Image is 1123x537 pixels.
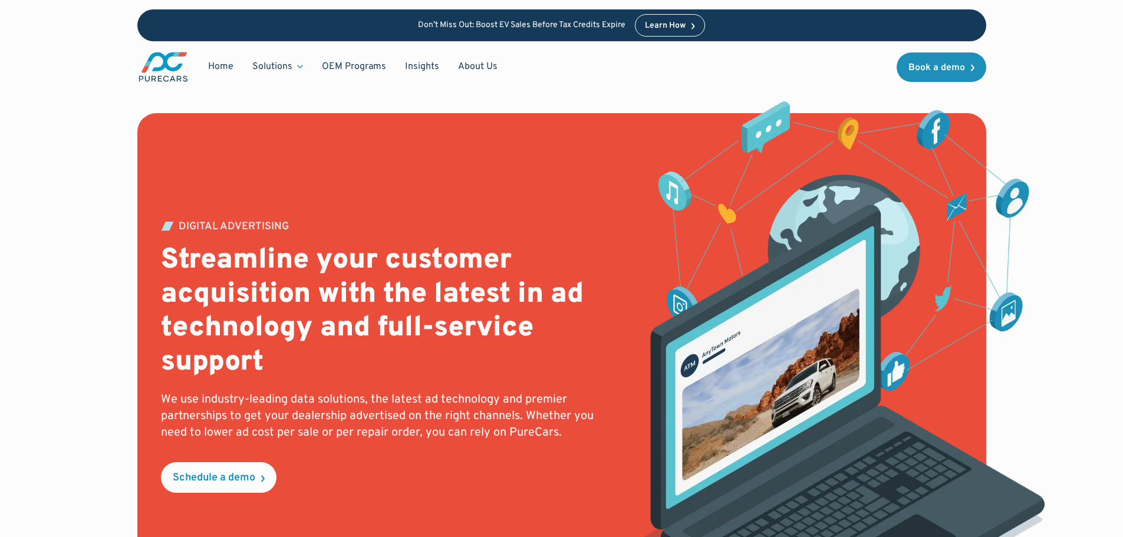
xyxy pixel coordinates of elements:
[161,244,618,380] h2: Streamline your customer acquisition with the latest in ad technology and full-service support
[137,51,189,83] img: purecars logo
[396,55,449,78] a: Insights
[243,55,312,78] div: Solutions
[199,55,243,78] a: Home
[137,51,189,83] a: main
[161,391,618,441] p: We use industry-leading data solutions, the latest ad technology and premier partnerships to get ...
[635,14,705,37] a: Learn How
[418,21,625,31] p: Don’t Miss Out: Boost EV Sales Before Tax Credits Expire
[645,22,686,30] div: Learn How
[897,52,986,82] a: Book a demo
[449,55,507,78] a: About Us
[252,60,292,73] div: Solutions
[173,473,255,483] div: Schedule a demo
[161,462,276,493] a: Schedule a demo
[908,63,965,73] div: Book a demo
[312,55,396,78] a: OEM Programs
[179,222,289,232] div: DIGITAL ADVERTISING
